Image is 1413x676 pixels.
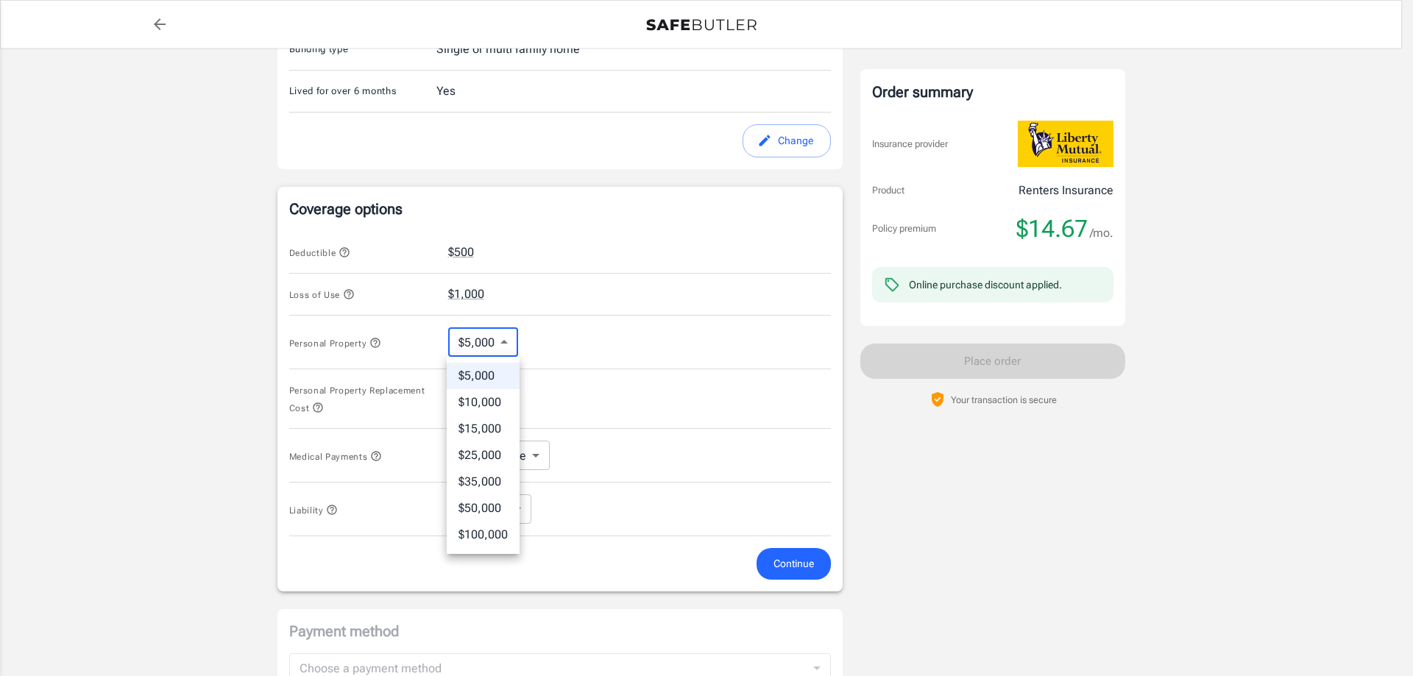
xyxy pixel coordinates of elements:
li: $15,000 [447,416,520,442]
li: $50,000 [447,495,520,522]
li: $10,000 [447,389,520,416]
li: $100,000 [447,522,520,548]
li: $5,000 [447,363,520,389]
li: $35,000 [447,469,520,495]
li: $25,000 [447,442,520,469]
